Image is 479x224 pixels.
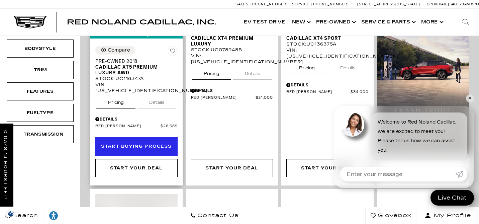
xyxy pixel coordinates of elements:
span: Service: [292,2,310,6]
a: Red [PERSON_NAME] $34,000 [286,90,369,95]
button: Compare Vehicle [95,46,135,55]
span: Sales: [235,2,250,6]
div: Welcome to Red Noland Cadillac, we are excited to meet you! Please tell us how we can assist you. [371,113,467,160]
a: Explore your accessibility options [43,207,64,224]
span: Cadillac XT5 Premium Luxury AWD [95,64,173,76]
a: Live Chat [430,190,474,206]
a: Contact Us [185,207,244,224]
div: Start Your Deal [191,159,273,177]
div: Start Your Deal [205,164,258,172]
div: Start Your Deal [286,159,369,177]
span: Search [10,211,38,220]
span: Red [PERSON_NAME] [191,95,256,100]
div: Start Your Deal [110,164,163,172]
a: Red [PERSON_NAME] $31,000 [191,95,273,100]
div: Pricing Details - Certified Pre-Owned 2023 Cadillac XT4 Sport [286,82,369,88]
div: VIN: [US_VEHICLE_IDENTIFICATION_NUMBER] [286,47,369,59]
span: $26,689 [161,124,178,129]
div: VIN: [US_VEHICLE_IDENTIFICATION_NUMBER] [95,82,178,94]
div: Pricing Details - Certified Pre-Owned 2021 Cadillac XT4 Premium Luxury [191,88,273,94]
div: TrimTrim [7,61,74,79]
span: Live Chat [435,194,470,202]
a: Red Noland Cadillac, Inc. [67,19,216,25]
section: Click to Open Cookie Consent Modal [3,210,19,217]
span: $31,000 [256,95,273,100]
a: Glovebox [365,207,417,224]
a: New [289,9,313,35]
span: Cadillac XT4 Premium Luxury [191,35,268,47]
div: Bodystyle [23,45,57,52]
div: Start Buying Process [101,143,172,150]
button: pricing tab [287,59,326,74]
div: Transmission [23,131,57,138]
div: Stock : UC116347A [95,76,178,82]
span: Glovebox [376,211,411,220]
a: Certified Pre-Owned 2021Cadillac XT4 Premium Luxury [191,30,273,47]
div: Pricing Details - Pre-Owned 2018 Cadillac XT5 Premium Luxury AWD [95,116,178,122]
button: details tab [328,59,367,74]
button: details tab [233,65,272,80]
div: TransmissionTransmission [7,125,74,143]
div: Stock : UC078948B [191,47,273,53]
button: pricing tab [96,94,135,108]
button: details tab [137,94,176,108]
a: Pre-Owned [313,9,358,35]
a: EV Test Drive [241,9,289,35]
span: 9 AM-6 PM [462,2,479,6]
div: FueltypeFueltype [7,104,74,122]
span: Open [DATE] [427,2,449,6]
span: Red Noland Cadillac, Inc. [67,18,216,26]
div: Fueltype [23,109,57,117]
span: Contact Us [196,211,239,220]
a: Service: [PHONE_NUMBER] [290,2,351,6]
a: Red [PERSON_NAME] $26,689 [95,124,178,129]
div: Trim [23,66,57,74]
a: Service & Parts [358,9,418,35]
div: Compare [108,47,130,53]
span: [PHONE_NUMBER] [311,2,349,6]
button: More [418,9,446,35]
a: Sales: [PHONE_NUMBER] [235,2,290,6]
img: Agent profile photo [340,113,364,137]
button: pricing tab [192,65,231,80]
span: Red [PERSON_NAME] [95,124,161,129]
div: Explore your accessibility options [43,211,64,221]
img: Opt-Out Icon [3,210,19,217]
span: Cadillac XT4 Sport [286,35,364,41]
div: FeaturesFeatures [7,82,74,100]
a: Pre-Owned 2018Cadillac XT5 Premium Luxury AWD [95,59,178,76]
img: Cadillac Dark Logo with Cadillac White Text [13,16,47,28]
span: Pre-Owned 2018 [95,59,173,64]
span: Sales: [450,2,462,6]
a: Submit [455,167,467,181]
button: Open user profile menu [417,207,479,224]
span: Red [PERSON_NAME] [286,90,351,95]
span: $34,000 [351,90,369,95]
div: VIN: [US_VEHICLE_IDENTIFICATION_NUMBER] [191,53,273,65]
div: Start Your Deal [301,164,354,172]
span: [PHONE_NUMBER] [251,2,288,6]
span: My Profile [431,211,471,220]
a: [STREET_ADDRESS][US_STATE] [357,2,420,6]
div: BodystyleBodystyle [7,40,74,58]
div: Stock : UC136375A [286,41,369,47]
div: Features [23,88,57,95]
input: Enter your message [340,167,455,181]
div: Start Your Deal [95,159,178,177]
div: Start Buying Process [95,137,178,155]
button: Save Vehicle [168,46,178,59]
